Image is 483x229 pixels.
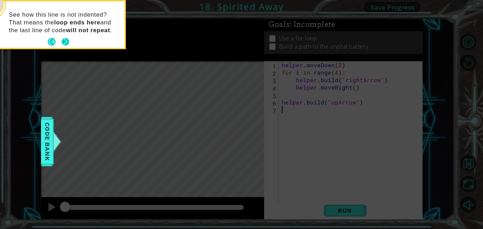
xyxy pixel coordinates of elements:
[9,11,120,34] p: See how this line is not indented? That means the and the last line of code .
[66,27,110,34] strong: will not repeat
[42,120,53,163] span: Code Bank
[62,38,69,46] button: Next
[48,38,62,46] button: Back
[54,19,100,26] strong: loop ends here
